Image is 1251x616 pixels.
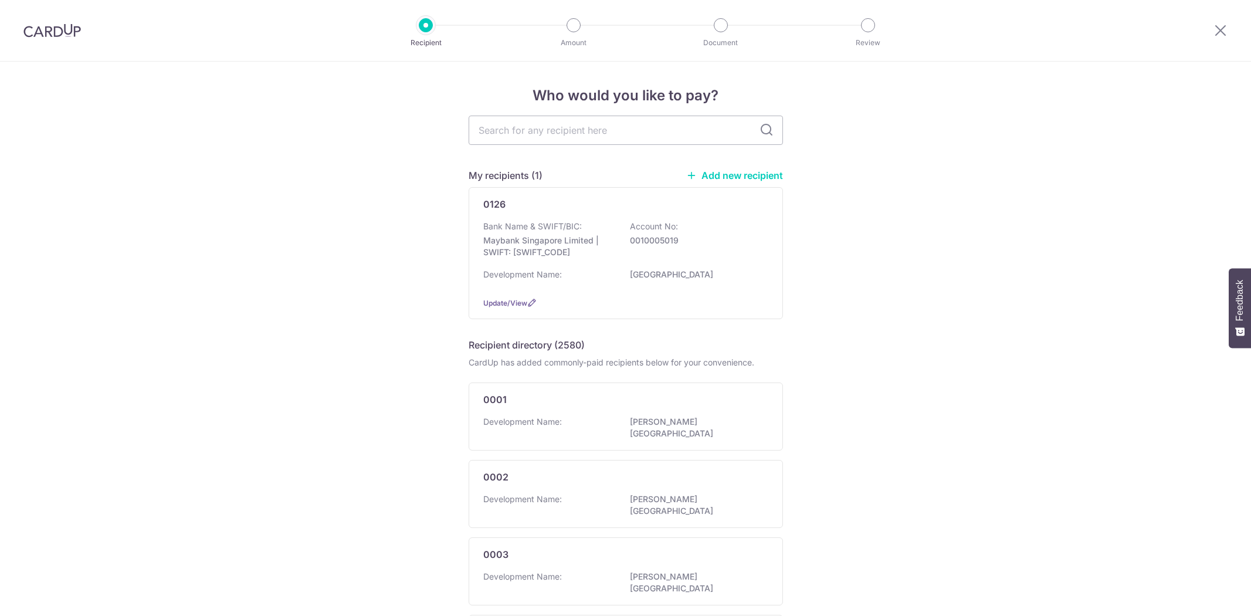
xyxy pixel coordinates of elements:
p: Development Name: [483,571,562,583]
img: CardUp [23,23,81,38]
p: 0003 [483,547,508,561]
p: Account No: [630,221,678,232]
p: [GEOGRAPHIC_DATA] [630,269,761,280]
p: 0001 [483,392,507,407]
div: CardUp has added commonly-paid recipients below for your convenience. [469,357,783,368]
p: 0002 [483,470,508,484]
p: Bank Name & SWIFT/BIC: [483,221,582,232]
p: Recipient [382,37,469,49]
p: Development Name: [483,416,562,428]
p: Maybank Singapore Limited | SWIFT: [SWIFT_CODE] [483,235,615,258]
p: 0126 [483,197,506,211]
p: Document [677,37,764,49]
h5: My recipients (1) [469,168,543,182]
a: Add new recipient [686,170,783,181]
p: [PERSON_NAME][GEOGRAPHIC_DATA] [630,571,761,594]
p: [PERSON_NAME][GEOGRAPHIC_DATA] [630,416,761,439]
p: 0010005019 [630,235,761,246]
p: Amount [530,37,617,49]
p: Development Name: [483,493,562,505]
a: Update/View [483,299,527,307]
iframe: Opens a widget where you can find more information [1176,581,1239,610]
h5: Recipient directory (2580) [469,338,585,352]
button: Feedback - Show survey [1229,268,1251,348]
p: [PERSON_NAME][GEOGRAPHIC_DATA] [630,493,761,517]
p: Review [825,37,911,49]
span: Feedback [1235,280,1245,321]
h4: Who would you like to pay? [469,85,783,106]
input: Search for any recipient here [469,116,783,145]
p: Development Name: [483,269,562,280]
